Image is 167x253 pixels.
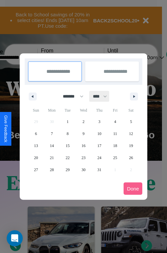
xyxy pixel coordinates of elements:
[50,140,54,152] span: 14
[107,152,123,164] button: 25
[129,128,133,140] span: 12
[60,140,75,152] button: 15
[44,140,59,152] button: 14
[28,152,44,164] button: 20
[114,116,116,128] span: 4
[44,128,59,140] button: 7
[107,105,123,116] span: Fri
[92,140,107,152] button: 17
[75,164,91,176] button: 30
[34,152,38,164] span: 20
[28,128,44,140] button: 6
[75,140,91,152] button: 16
[92,164,107,176] button: 31
[124,182,142,195] button: Done
[113,128,117,140] span: 11
[92,105,107,116] span: Thu
[81,164,86,176] span: 30
[44,164,59,176] button: 28
[44,105,59,116] span: Mon
[75,105,91,116] span: Wed
[123,140,139,152] button: 19
[92,152,107,164] button: 24
[123,128,139,140] button: 12
[97,128,101,140] span: 10
[44,152,59,164] button: 21
[129,152,133,164] span: 26
[107,116,123,128] button: 4
[51,128,53,140] span: 7
[113,140,117,152] span: 18
[67,116,69,128] span: 1
[35,128,37,140] span: 6
[7,230,23,246] div: Open Intercom Messenger
[75,128,91,140] button: 9
[60,105,75,116] span: Tue
[60,164,75,176] button: 29
[28,140,44,152] button: 13
[97,140,101,152] span: 17
[123,152,139,164] button: 26
[98,116,100,128] span: 3
[75,152,91,164] button: 23
[129,140,133,152] span: 19
[81,152,86,164] span: 23
[97,152,101,164] span: 24
[50,152,54,164] span: 21
[66,164,70,176] span: 29
[97,164,101,176] span: 31
[92,116,107,128] button: 3
[130,116,132,128] span: 5
[60,116,75,128] button: 1
[81,140,86,152] span: 16
[123,116,139,128] button: 5
[66,140,70,152] span: 15
[60,152,75,164] button: 22
[113,152,117,164] span: 25
[60,128,75,140] button: 8
[66,152,70,164] span: 22
[82,116,85,128] span: 2
[107,140,123,152] button: 18
[75,116,91,128] button: 2
[82,128,85,140] span: 9
[28,105,44,116] span: Sun
[92,128,107,140] button: 10
[50,164,54,176] span: 28
[123,105,139,116] span: Sat
[34,140,38,152] span: 13
[3,115,8,142] div: Give Feedback
[34,164,38,176] span: 27
[28,164,44,176] button: 27
[67,128,69,140] span: 8
[107,128,123,140] button: 11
